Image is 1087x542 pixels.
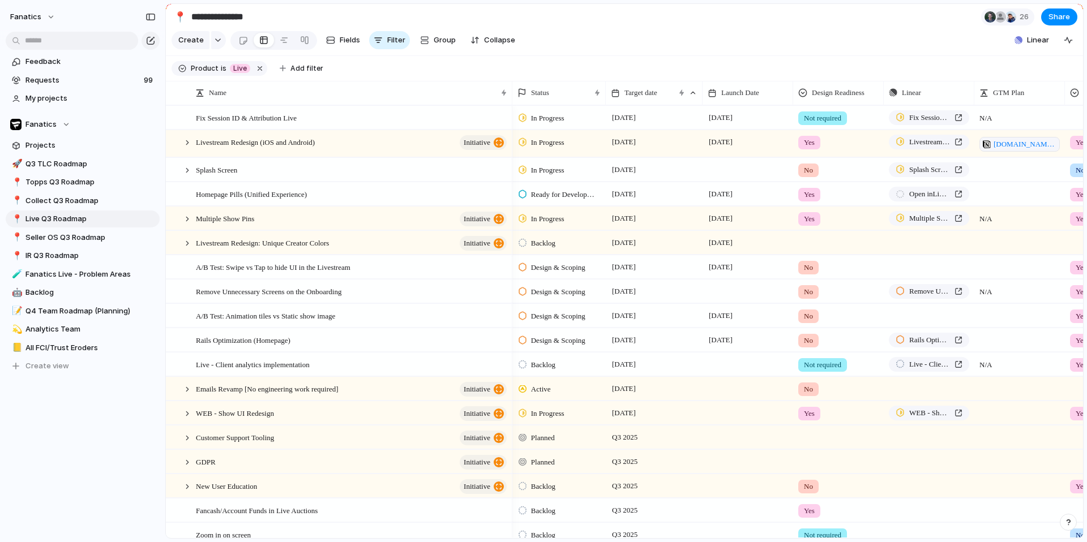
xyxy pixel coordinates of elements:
[706,187,735,201] span: [DATE]
[609,111,639,124] span: [DATE]
[1027,35,1049,46] span: Linear
[484,35,515,46] span: Collapse
[196,479,257,492] span: New User Education
[196,431,274,444] span: Customer Support Tooling
[6,174,160,191] a: 📍Topps Q3 Roadmap
[196,528,251,541] span: Zoom in on screen
[531,384,551,395] span: Active
[1076,262,1086,273] span: Yes
[196,111,297,124] span: Fix Session ID & Attribution Live
[804,137,815,148] span: Yes
[219,62,229,75] button: is
[706,111,735,124] span: [DATE]
[804,311,813,322] span: No
[25,195,156,207] span: Collect Q3 Roadmap
[10,11,41,23] span: fanatics
[1020,11,1032,23] span: 26
[414,31,461,49] button: Group
[609,406,639,420] span: [DATE]
[975,106,1064,124] span: N/A
[290,63,323,74] span: Add filter
[10,342,22,354] button: 📒
[12,286,20,299] div: 🤖
[464,430,490,446] span: initiative
[609,382,639,395] span: [DATE]
[172,31,209,49] button: Create
[464,454,490,470] span: initiative
[6,53,160,70] a: Feedback
[889,333,969,347] a: Rails Optimization (Homepage)
[6,266,160,283] div: 🧪Fanatics Live - Problem Areas
[721,87,759,98] span: Launch Date
[196,504,318,517] span: Fancash/Account Funds in Live Auctions
[171,8,189,26] button: 📍
[609,479,640,493] span: Q3 2025
[1049,11,1070,23] span: Share
[909,112,950,123] span: Fix Session ID & Attribution Live
[10,306,22,317] button: 📝
[706,309,735,322] span: [DATE]
[25,93,156,104] span: My projects
[531,213,564,225] span: In Progress
[531,432,555,444] span: Planned
[25,250,156,261] span: IR Q3 Roadmap
[12,157,20,170] div: 🚀
[12,250,20,263] div: 📍
[10,232,22,243] button: 📍
[1076,530,1085,541] span: No
[6,339,160,356] a: 📒All FCI/Trust Eroders
[804,335,813,346] span: No
[464,479,490,494] span: initiative
[531,481,555,492] span: Backlog
[10,269,22,280] button: 🧪
[531,457,555,468] span: Planned
[10,213,22,225] button: 📍
[609,187,639,201] span: [DATE]
[10,158,22,170] button: 🚀
[609,260,639,274] span: [DATE]
[25,177,156,188] span: Topps Q3 Roadmap
[464,135,490,150] span: initiative
[196,309,335,322] span: A/B Test: Animation tiles vs Static show image
[273,61,330,76] button: Add filter
[804,505,815,517] span: Yes
[460,431,507,445] button: initiative
[12,268,20,281] div: 🧪
[5,8,61,26] button: fanatics
[909,334,950,346] span: Rails Optimization (Homepage)
[6,247,160,264] div: 📍IR Q3 Roadmap
[609,358,639,371] span: [DATE]
[804,113,841,124] span: Not required
[322,31,365,49] button: Fields
[975,207,1064,225] span: N/A
[909,164,950,175] span: Splash Screen
[12,213,20,226] div: 📍
[1076,481,1086,492] span: Yes
[460,236,507,251] button: initiative
[6,284,160,301] div: 🤖Backlog
[25,56,156,67] span: Feedback
[531,286,585,298] span: Design & Scoping
[6,192,160,209] div: 📍Collect Q3 Roadmap
[706,135,735,149] span: [DATE]
[1010,32,1054,49] button: Linear
[6,303,160,320] div: 📝Q4 Team Roadmap (Planning)
[25,213,156,225] span: Live Q3 Roadmap
[6,72,160,89] a: Requests99
[804,408,815,419] span: Yes
[464,211,490,227] span: initiative
[12,341,20,354] div: 📒
[706,260,735,274] span: [DATE]
[6,116,160,133] button: Fanatics
[812,87,865,98] span: Design Readiness
[804,359,841,371] span: Not required
[706,212,735,225] span: [DATE]
[196,260,350,273] span: A/B Test: Swipe vs Tap to hide UI in the Livestream
[174,9,186,24] div: 📍
[228,62,253,75] button: Live
[975,353,1064,371] span: N/A
[531,165,564,176] span: In Progress
[196,333,290,346] span: Rails Optimization (Homepage)
[1076,213,1086,225] span: Yes
[25,140,156,151] span: Projects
